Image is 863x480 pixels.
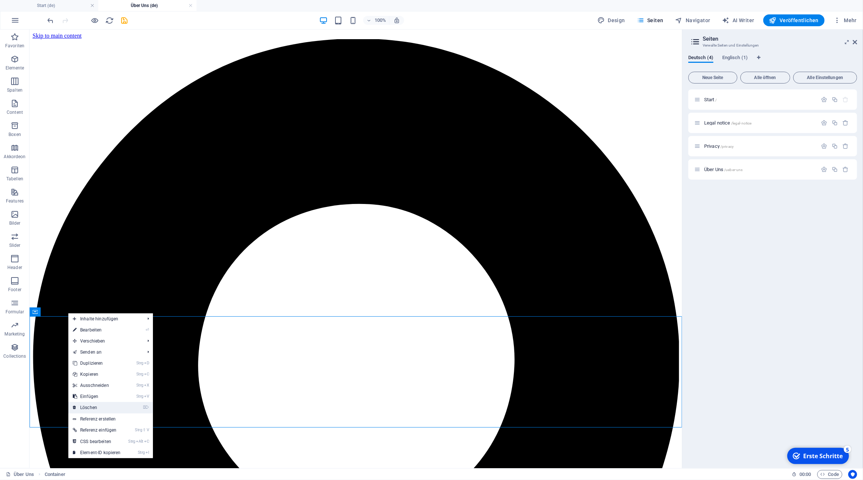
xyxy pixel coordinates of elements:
[675,17,710,24] span: Navigator
[20,7,59,15] div: Erste Schritte
[138,450,145,455] i: Strg
[8,132,21,137] p: Boxen
[136,439,143,444] i: Alt
[843,166,849,173] div: Entfernen
[68,347,142,358] a: Senden an
[68,436,125,447] a: StrgAltCCSS bearbeiten
[120,16,129,25] button: save
[744,75,787,80] span: Alle öffnen
[830,14,860,26] button: Mehr
[47,16,55,25] i: Rückgängig: Elemente verschieben (Strg+Z)
[821,166,827,173] div: Einstellungen
[144,372,149,377] i: C
[634,14,666,26] button: Seiten
[6,198,24,204] p: Features
[363,16,389,25] button: 100%
[6,176,23,182] p: Tabellen
[3,353,26,359] p: Collections
[704,120,751,126] span: Klick, um Seite zu öffnen
[715,98,717,102] span: /
[144,439,149,444] i: C
[843,96,849,103] div: Die Startseite kann nicht gelöscht werden
[821,470,839,479] span: Code
[688,55,857,69] div: Sprachen-Tabs
[672,14,713,26] button: Navigator
[799,470,811,479] span: 00 00
[793,72,857,84] button: Alle Einstellungen
[797,75,854,80] span: Alle Einstellungen
[833,17,857,24] span: Mehr
[144,394,149,399] i: V
[832,166,838,173] div: Duplizieren
[4,331,25,337] p: Marketing
[637,17,664,24] span: Seiten
[720,144,734,149] span: /privacy
[6,309,24,315] p: Formular
[5,43,24,49] p: Favoriten
[144,383,149,388] i: X
[46,16,55,25] button: undo
[702,120,817,125] div: Legal notice/legal-notice
[68,402,125,413] a: ⌦Löschen
[68,391,125,402] a: StrgVEinfügen
[7,109,23,115] p: Content
[147,428,149,432] i: V
[703,42,842,49] h3: Verwalte Seiten und Einstellungen
[6,470,34,479] a: Klick, um Auswahl aufzuheben. Doppelklick öffnet Seitenverwaltung
[692,75,734,80] span: Neue Seite
[68,380,125,391] a: StrgXAusschneiden
[45,470,65,479] nav: breadcrumb
[8,287,21,293] p: Footer
[4,3,66,19] div: Erste Schritte 5 items remaining, 0% complete
[832,143,838,149] div: Duplizieren
[9,220,21,226] p: Bilder
[136,383,143,388] i: Strg
[597,17,625,24] span: Design
[594,14,628,26] div: Design (Strg+Alt+Y)
[68,324,125,336] a: ⏎Bearbeiten
[68,358,125,369] a: StrgDDuplizieren
[7,87,23,93] p: Spalten
[68,447,125,458] a: StrgIElement-ID kopieren
[143,428,146,432] i: ⇧
[832,120,838,126] div: Duplizieren
[731,121,752,125] span: /legal-notice
[821,96,827,103] div: Einstellungen
[68,369,125,380] a: StrgCKopieren
[61,1,68,8] div: 5
[106,16,114,25] i: Seite neu laden
[703,35,857,42] h2: Seiten
[704,97,717,102] span: Klick, um Seite zu öffnen
[594,14,628,26] button: Design
[146,450,149,455] i: I
[9,242,21,248] p: Slider
[6,65,24,71] p: Elemente
[722,53,748,64] span: Englisch (1)
[91,16,99,25] button: Klicke hier, um den Vorschau-Modus zu verlassen
[144,361,149,365] i: D
[136,394,143,399] i: Strg
[719,14,757,26] button: AI Writer
[68,336,142,347] span: Verschieben
[688,72,737,84] button: Neue Seite
[68,425,125,436] a: Strg⇧VReferenz einfügen
[821,143,827,149] div: Einstellungen
[821,120,827,126] div: Einstellungen
[688,53,713,64] span: Deutsch (4)
[817,470,842,479] button: Code
[702,97,817,102] div: Start/
[843,143,849,149] div: Entfernen
[105,16,114,25] button: reload
[848,470,857,479] button: Usercentrics
[769,17,819,24] span: Veröffentlichen
[136,361,143,365] i: Strg
[724,168,743,172] span: /ueber-uns
[792,470,811,479] h6: Session-Zeit
[45,470,65,479] span: Klick zum Auswählen. Doppelklick zum Bearbeiten
[68,313,142,324] span: Inhalte hinzufügen
[702,167,817,172] div: Über Uns/ueber-uns
[704,143,734,149] span: Klick, um Seite zu öffnen
[4,154,25,160] p: Akkordeon
[68,413,153,425] a: Referenz erstellen
[143,405,149,410] i: ⌦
